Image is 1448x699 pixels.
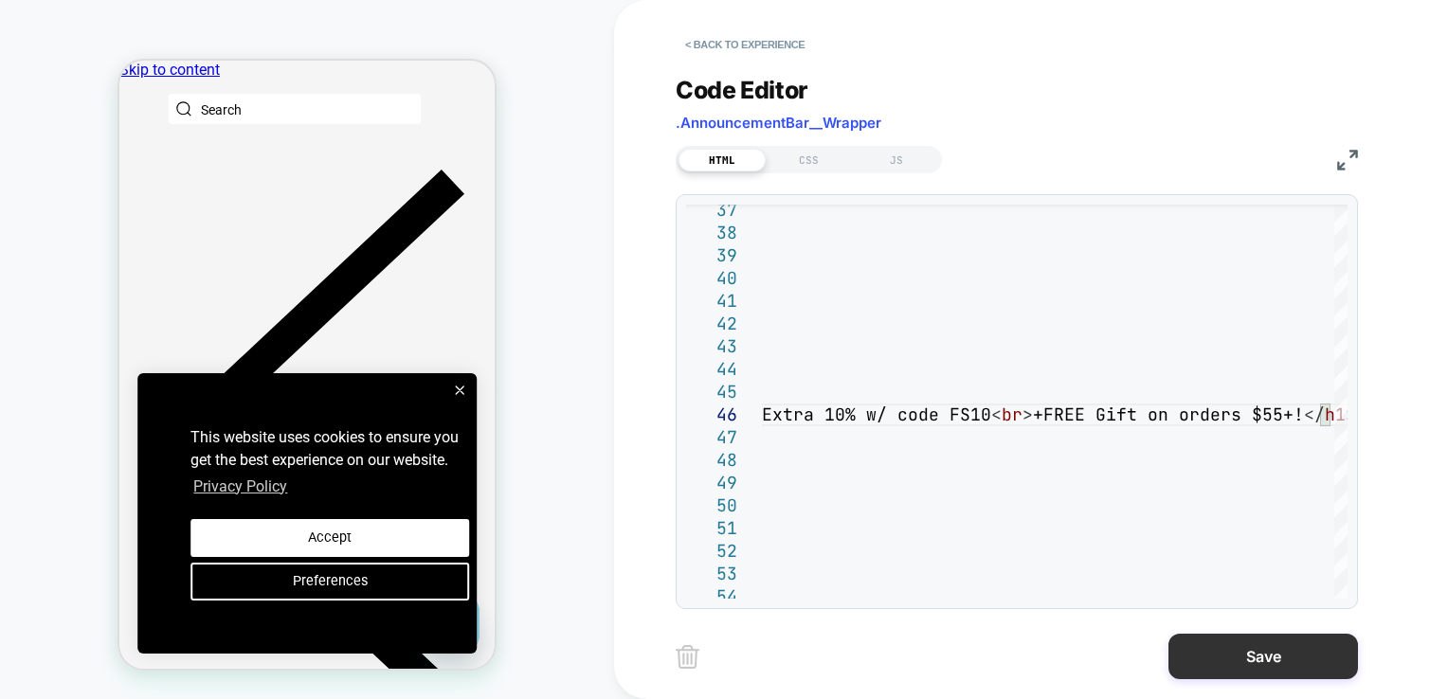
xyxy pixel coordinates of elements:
[853,149,940,171] div: JS
[333,322,348,337] div: close
[71,458,350,496] button: Accept
[1002,403,1023,425] span: br
[1337,150,1358,170] img: fullscreen
[686,449,737,472] div: 48
[686,403,737,426] div: 46
[686,290,737,313] div: 41
[686,358,737,381] div: 44
[18,313,357,593] div: cookie bar
[686,517,737,540] div: 51
[71,367,339,408] span: This website uses cookies to ensure you get the best experience on our website.
[1023,403,1033,425] span: >
[1304,403,1325,425] span: </
[676,29,814,60] button: < Back to experience
[766,149,853,171] div: CSS
[686,244,737,267] div: 39
[679,149,766,171] div: HTML
[686,585,737,608] div: 54
[686,199,737,222] div: 37
[676,76,808,104] span: Code Editor
[71,502,350,540] button: Preferences
[686,381,737,403] div: 45
[686,494,737,517] div: 50
[71,411,171,439] a: Privacy Policy (opens in a new tab)
[686,313,737,335] div: 42
[686,472,737,494] div: 49
[686,335,737,358] div: 43
[1168,634,1358,679] button: Save
[1325,403,1346,425] span: h1
[686,267,737,290] div: 40
[686,222,737,244] div: 38
[686,426,737,449] div: 47
[676,114,881,132] span: .AnnouncementBar__Wrapper
[1033,403,1304,425] span: +FREE Gift on orders $55+!
[991,403,1002,425] span: <
[676,645,699,669] img: delete
[81,41,122,56] a: Search
[686,540,737,563] div: 52
[686,563,737,585] div: 53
